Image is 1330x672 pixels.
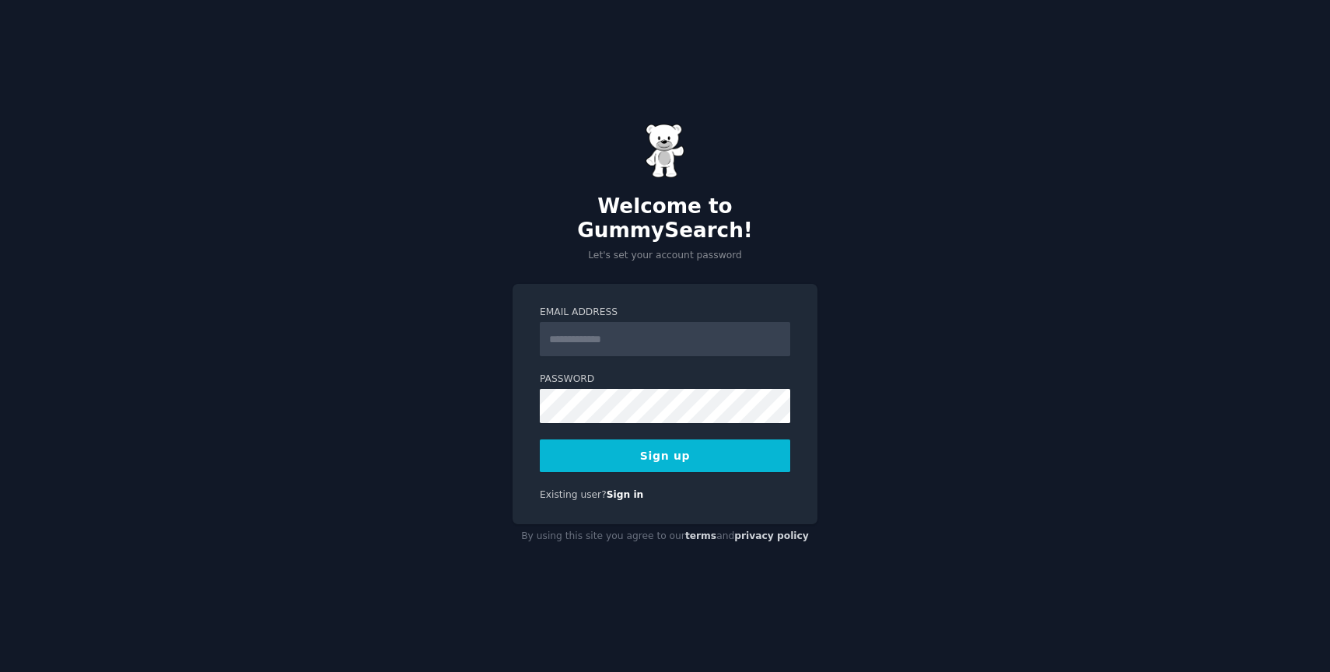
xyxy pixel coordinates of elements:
[540,373,790,387] label: Password
[513,194,817,243] h2: Welcome to GummySearch!
[734,530,809,541] a: privacy policy
[607,489,644,500] a: Sign in
[540,489,607,500] span: Existing user?
[513,524,817,549] div: By using this site you agree to our and
[513,249,817,263] p: Let's set your account password
[646,124,684,178] img: Gummy Bear
[540,306,790,320] label: Email Address
[685,530,716,541] a: terms
[540,439,790,472] button: Sign up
